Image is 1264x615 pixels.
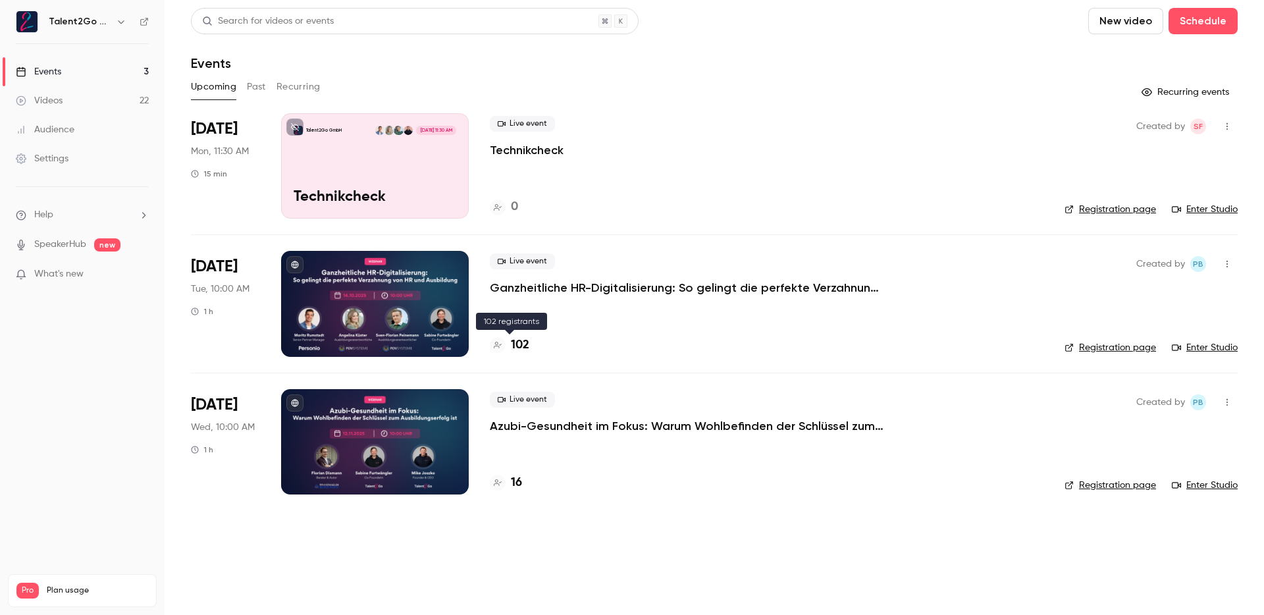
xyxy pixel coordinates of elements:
span: Live event [490,392,555,408]
span: Created by [1136,119,1185,134]
div: Audience [16,123,74,136]
div: 1 h [191,444,213,455]
span: Tue, 10:00 AM [191,282,250,296]
h4: 0 [511,198,518,216]
h4: 102 [511,336,529,354]
a: Azubi-Gesundheit im Fokus: Warum Wohlbefinden der Schlüssel zum Ausbildungserfolg ist 💚 [490,418,885,434]
a: TechnikcheckTalent2Go GmbHSabine FurtwänglerSven-Florian PeinemannAngelina KüsterMoritz Rumstadt[... [281,113,469,219]
img: Sven-Florian Peinemann [394,126,403,135]
p: Technikcheck [294,189,456,206]
button: Upcoming [191,76,236,97]
span: Pro [16,583,39,599]
span: Plan usage [47,585,148,596]
img: Talent2Go GmbH [16,11,38,32]
div: Oct 14 Tue, 10:00 AM (Europe/Berlin) [191,251,260,356]
a: Enter Studio [1172,203,1238,216]
span: [DATE] 11:30 AM [416,126,456,135]
img: Angelina Küster [384,126,394,135]
p: Talent2Go GmbH [306,127,342,134]
div: Search for videos or events [202,14,334,28]
span: Help [34,208,53,222]
span: Wed, 10:00 AM [191,421,255,434]
span: Pascal Blot [1190,256,1206,272]
a: 0 [490,198,518,216]
a: Enter Studio [1172,479,1238,492]
div: Settings [16,152,68,165]
h4: 16 [511,474,522,492]
button: Schedule [1169,8,1238,34]
div: Events [16,65,61,78]
h6: Talent2Go GmbH [49,15,111,28]
a: Technikcheck [490,142,564,158]
img: Moritz Rumstadt [375,126,384,135]
span: Mon, 11:30 AM [191,145,249,158]
button: Recurring [276,76,321,97]
span: Created by [1136,394,1185,410]
div: Videos [16,94,63,107]
span: Created by [1136,256,1185,272]
span: PB [1193,256,1203,272]
span: [DATE] [191,256,238,277]
div: 15 min [191,169,227,179]
img: Sabine Furtwängler [404,126,413,135]
button: New video [1088,8,1163,34]
span: What's new [34,267,84,281]
span: Sabine Furtwängler [1190,119,1206,134]
a: SpeakerHub [34,238,86,252]
span: Pascal Blot [1190,394,1206,410]
span: Live event [490,254,555,269]
a: Registration page [1065,203,1156,216]
li: help-dropdown-opener [16,208,149,222]
span: PB [1193,394,1203,410]
button: Past [247,76,266,97]
span: new [94,238,120,252]
div: Nov 12 Wed, 10:00 AM (Europe/Berlin) [191,389,260,495]
div: Oct 13 Mon, 11:30 AM (Europe/Berlin) [191,113,260,219]
span: [DATE] [191,394,238,415]
a: Registration page [1065,479,1156,492]
a: 102 [490,336,529,354]
a: Ganzheitliche HR-Digitalisierung: So gelingt die perfekte Verzahnung von HR und Ausbildung mit Pe... [490,280,885,296]
h1: Events [191,55,231,71]
button: Recurring events [1136,82,1238,103]
a: 16 [490,474,522,492]
span: Live event [490,116,555,132]
span: [DATE] [191,119,238,140]
span: SF [1194,119,1203,134]
div: 1 h [191,306,213,317]
a: Registration page [1065,341,1156,354]
a: Enter Studio [1172,341,1238,354]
